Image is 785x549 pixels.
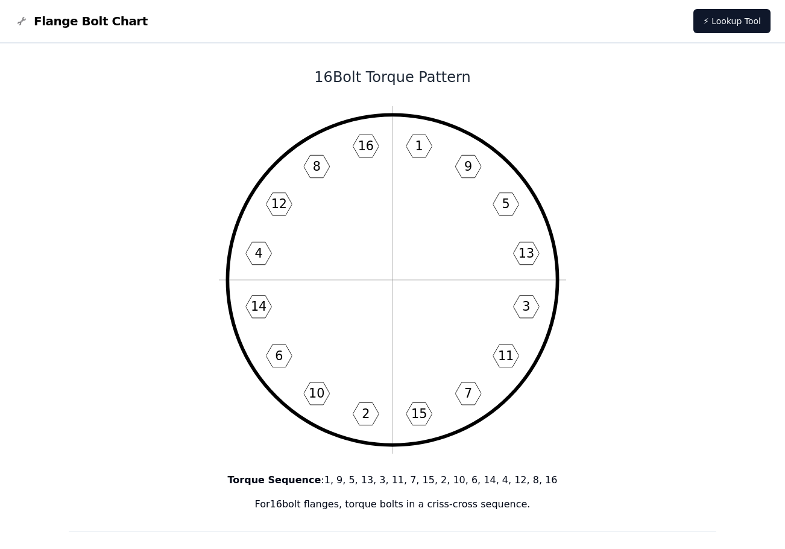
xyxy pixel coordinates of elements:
text: 8 [313,159,321,174]
p: : 1, 9, 5, 13, 3, 11, 7, 15, 2, 10, 6, 14, 4, 12, 8, 16 [69,473,716,487]
text: 14 [251,299,266,314]
text: 5 [502,197,510,211]
text: 9 [464,159,472,174]
p: For 16 bolt flanges, torque bolts in a criss-cross sequence. [69,497,716,512]
text: 13 [519,246,534,261]
span: Flange Bolt Chart [34,13,148,30]
text: 4 [255,246,263,261]
text: 11 [498,349,514,363]
a: ⚡ Lookup Tool [693,9,771,33]
text: 2 [362,407,370,421]
text: 6 [275,349,283,363]
text: 1 [415,139,423,153]
a: Flange Bolt Chart LogoFlange Bolt Chart [14,13,148,30]
text: 12 [271,197,287,211]
text: 15 [411,407,427,421]
b: Torque Sequence [228,474,321,486]
text: 10 [309,386,324,401]
img: Flange Bolt Chart Logo [14,14,29,28]
text: 3 [522,299,530,314]
h1: 16 Bolt Torque Pattern [69,68,716,87]
text: 7 [464,386,472,401]
text: 16 [358,139,374,153]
